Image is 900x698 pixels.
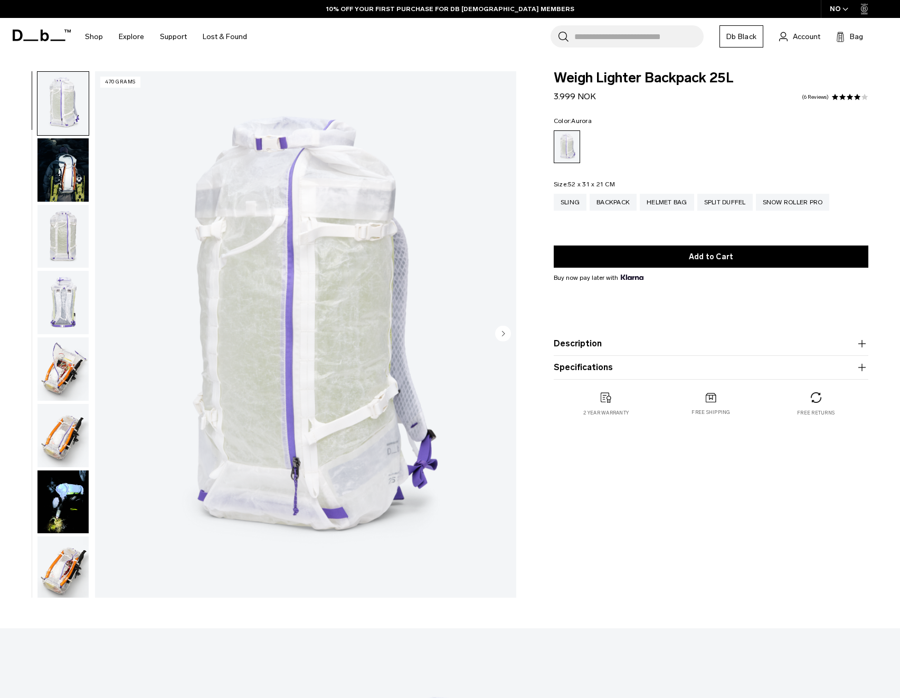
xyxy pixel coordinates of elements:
img: Weigh_Lighter_Backpack_25L_5.png [37,404,89,467]
img: Weigh_Lighter_Backpack_25L_3.png [37,271,89,334]
span: Account [793,31,820,42]
span: 3.999 NOK [554,91,596,101]
button: Bag [836,30,863,43]
button: Specifications [554,361,868,374]
p: Free returns [797,409,835,417]
button: Weigh_Lighter_Backpack_25L_3.png [37,270,89,335]
a: Shop [85,18,103,55]
img: {"height" => 20, "alt" => "Klarna"} [621,275,643,280]
a: 10% OFF YOUR FIRST PURCHASE FOR DB [DEMOGRAPHIC_DATA] MEMBERS [326,4,574,14]
span: Buy now pay later with [554,273,643,282]
img: Weigh_Lighter_Backpack_25L_1.png [95,71,516,598]
img: Weigh_Lighter_Backpack_25L_2.png [37,205,89,268]
nav: Main Navigation [77,18,255,55]
a: Sling [554,194,586,211]
button: Weigh_Lighter_Backpack_25L_5.png [37,403,89,468]
a: 6 reviews [802,95,829,100]
img: Weigh Lighter Backpack 25L Aurora [37,470,89,534]
span: 52 x 31 x 21 CM [568,181,615,188]
button: Add to Cart [554,246,868,268]
button: Description [554,337,868,350]
a: Snow Roller Pro [756,194,830,211]
legend: Size: [554,181,615,187]
button: Weigh_Lighter_Backpack_25L_2.png [37,204,89,269]
span: Aurora [571,117,592,125]
li: 1 / 18 [95,71,516,598]
button: Next slide [495,325,511,343]
a: Split Duffel [697,194,753,211]
p: 2 year warranty [583,409,629,417]
a: Explore [119,18,144,55]
img: Weigh_Lighter_Backpack_25L_1.png [37,72,89,135]
button: Weigh_Lighter_Backpack_25L_1.png [37,71,89,136]
a: Db Black [719,25,763,48]
a: Account [779,30,820,43]
span: Weigh Lighter Backpack 25L [554,71,868,85]
a: Backpack [590,194,637,211]
a: Support [160,18,187,55]
img: Weigh_Lighter_Backpack_25L_4.png [37,337,89,401]
a: Aurora [554,130,580,163]
img: Weigh_Lighter_Backpack_25L_6.png [37,536,89,600]
a: Helmet Bag [640,194,694,211]
span: Bag [850,31,863,42]
p: Free shipping [691,409,730,416]
a: Lost & Found [203,18,247,55]
img: Weigh_Lighter_Backpack_25L_Lifestyle_new.png [37,138,89,202]
p: 470 grams [100,77,140,88]
legend: Color: [554,118,592,124]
